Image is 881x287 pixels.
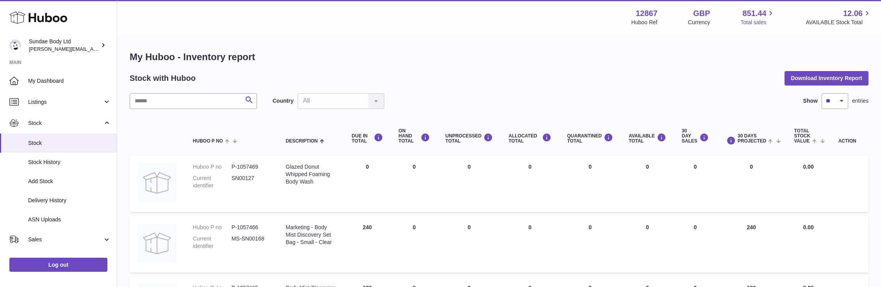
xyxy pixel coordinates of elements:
[9,39,21,51] img: dianne@sundaebody.com
[28,98,103,106] span: Listings
[193,175,232,189] dt: Current identifier
[391,216,438,273] td: 0
[567,133,613,144] div: QUARANTINED Total
[391,155,438,212] td: 0
[794,128,811,144] span: Total stock value
[232,163,270,171] dd: P-1057469
[28,139,111,147] span: Stock
[28,236,103,243] span: Sales
[28,119,103,127] span: Stock
[631,19,658,26] div: Huboo Ref
[193,163,232,171] dt: Huboo P no
[286,163,336,185] div: Glazed Donut Whipped Foaming Body Wash
[682,128,709,144] div: 30 DAY SALES
[785,71,869,85] button: Download Inventory Report
[693,8,710,19] strong: GBP
[806,8,872,26] a: 12.06 AVAILABLE Stock Total
[344,155,391,212] td: 0
[803,97,818,105] label: Show
[838,139,861,144] div: Action
[621,216,674,273] td: 0
[232,224,270,231] dd: P-1057466
[589,224,592,230] span: 0
[344,216,391,273] td: 240
[717,155,786,212] td: 0
[286,224,336,246] div: Marketing - Body Mist Discovery Set Bag - Small - Clear
[438,155,501,212] td: 0
[28,197,111,204] span: Delivery History
[28,77,111,85] span: My Dashboard
[589,164,592,170] span: 0
[501,216,559,273] td: 0
[803,224,813,230] span: 0.00
[9,258,107,272] a: Log out
[352,133,383,144] div: DUE IN TOTAL
[232,175,270,189] dd: SN00127
[501,155,559,212] td: 0
[130,51,869,63] h1: My Huboo - Inventory report
[193,224,232,231] dt: Huboo P no
[399,128,430,144] div: ON HAND Total
[273,97,294,105] label: Country
[28,216,111,223] span: ASN Uploads
[803,164,813,170] span: 0.00
[852,97,869,105] span: entries
[629,133,666,144] div: AVAILABLE Total
[286,139,318,144] span: Description
[28,178,111,185] span: Add Stock
[438,216,501,273] td: 0
[738,134,766,144] span: 30 DAYS PROJECTED
[843,8,863,19] span: 12.06
[621,155,674,212] td: 0
[28,159,111,166] span: Stock History
[740,8,775,26] a: 851.44 Total sales
[740,19,775,26] span: Total sales
[232,235,270,250] dd: MS-SN00168
[137,163,177,202] img: product image
[806,19,872,26] span: AVAILABLE Stock Total
[137,224,177,263] img: product image
[193,235,232,250] dt: Current identifier
[193,139,223,144] span: Huboo P no
[688,19,710,26] div: Currency
[446,133,493,144] div: UNPROCESSED Total
[29,46,157,52] span: [PERSON_NAME][EMAIL_ADDRESS][DOMAIN_NAME]
[742,8,766,19] span: 851.44
[130,73,196,84] h2: Stock with Huboo
[717,216,786,273] td: 240
[508,133,551,144] div: ALLOCATED Total
[29,38,99,53] div: Sundae Body Ltd
[636,8,658,19] strong: 12867
[674,216,717,273] td: 0
[674,155,717,212] td: 0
